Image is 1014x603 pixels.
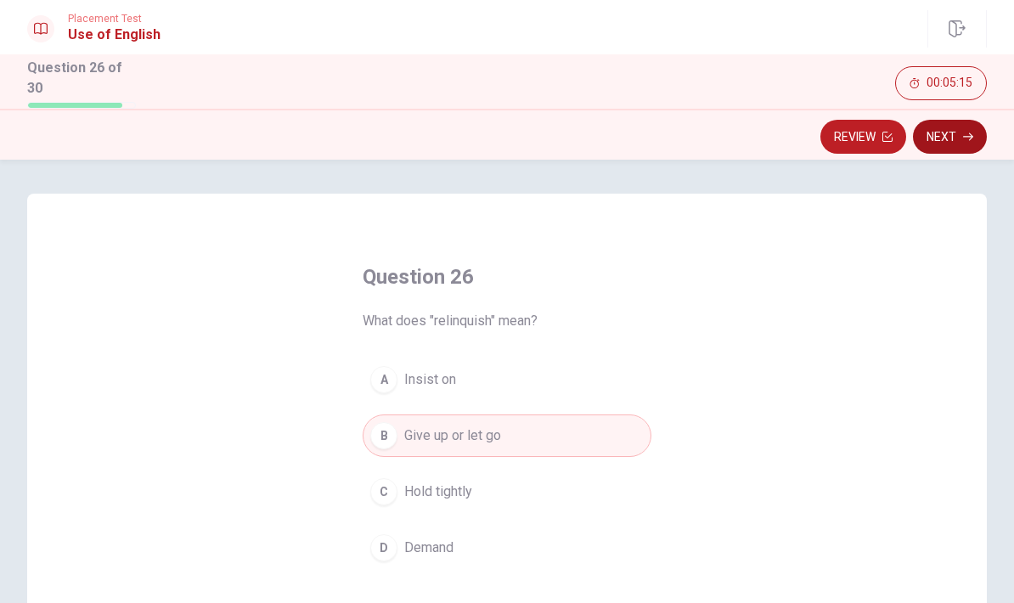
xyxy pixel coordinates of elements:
[913,120,987,154] button: Next
[820,120,906,154] button: Review
[363,358,651,401] button: AInsist on
[68,25,161,45] h1: Use of English
[370,422,397,449] div: B
[404,425,501,446] span: Give up or let go
[27,58,136,99] h1: Question 26 of 30
[927,76,972,90] span: 00:05:15
[404,482,472,502] span: Hold tightly
[895,66,987,100] button: 00:05:15
[370,478,397,505] div: C
[363,311,651,331] span: What does "relinquish" mean?
[68,13,161,25] span: Placement Test
[404,369,456,390] span: Insist on
[363,414,651,457] button: BGive up or let go
[370,366,397,393] div: A
[363,263,651,290] h4: Question 26
[363,471,651,513] button: CHold tightly
[363,527,651,569] button: DDemand
[404,538,453,558] span: Demand
[370,534,397,561] div: D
